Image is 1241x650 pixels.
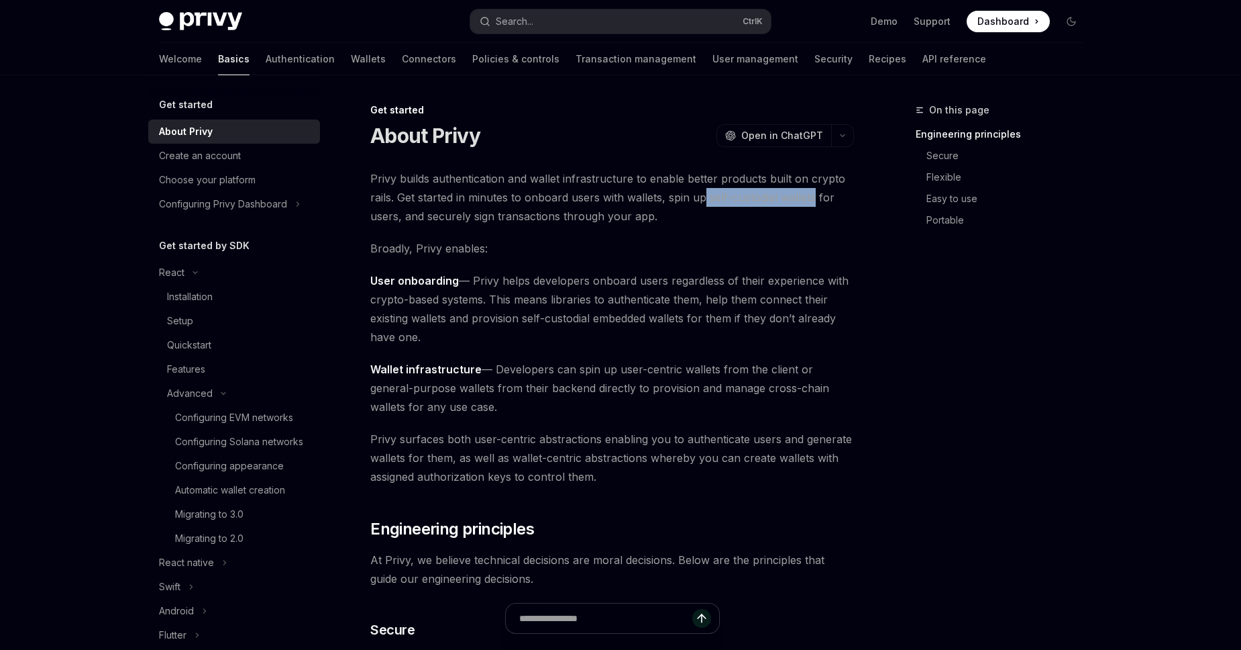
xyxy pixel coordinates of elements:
[159,148,241,164] div: Create an account
[148,333,320,357] a: Quickstart
[148,454,320,478] a: Configuring appearance
[692,609,711,628] button: Send message
[741,129,823,142] span: Open in ChatGPT
[148,192,320,216] button: Toggle Configuring Privy Dashboard section
[967,11,1050,32] a: Dashboard
[712,43,798,75] a: User management
[148,599,320,623] button: Toggle Android section
[159,12,242,31] img: dark logo
[370,169,854,226] span: Privy builds authentication and wallet infrastructure to enable better products built on crypto r...
[716,124,831,147] button: Open in ChatGPT
[914,15,951,28] a: Support
[370,360,854,416] span: — Developers can spin up user-centric wallets from the client or general-purpose wallets from the...
[175,506,244,522] div: Migrating to 3.0
[916,188,1093,210] a: Easy to use
[167,289,213,305] div: Installation
[167,313,193,329] div: Setup
[148,120,320,144] a: About Privy
[370,103,854,117] div: Get started
[977,15,1029,28] span: Dashboard
[148,406,320,430] a: Configuring EVM networks
[159,124,213,140] div: About Privy
[871,15,898,28] a: Demo
[148,357,320,381] a: Features
[148,502,320,526] a: Migrating to 3.0
[916,167,1093,188] a: Flexible
[470,9,771,34] button: Open search
[148,309,320,333] a: Setup
[519,604,692,633] input: Ask a question...
[159,172,256,188] div: Choose your platform
[159,265,184,281] div: React
[148,381,320,406] button: Toggle Advanced section
[496,13,533,30] div: Search...
[370,274,459,287] strong: User onboarding
[167,337,211,353] div: Quickstart
[175,482,285,498] div: Automatic wallet creation
[370,363,482,376] strong: Wallet infrastructure
[402,43,456,75] a: Connectors
[175,458,284,474] div: Configuring appearance
[370,518,534,540] span: Engineering principles
[370,551,854,588] span: At Privy, we believe technical decisions are moral decisions. Below are the principles that guide...
[159,627,186,643] div: Flutter
[148,478,320,502] a: Automatic wallet creation
[869,43,906,75] a: Recipes
[916,124,1093,145] a: Engineering principles
[159,238,250,254] h5: Get started by SDK
[370,239,854,258] span: Broadly, Privy enables:
[370,124,480,148] h1: About Privy
[148,430,320,454] a: Configuring Solana networks
[814,43,853,75] a: Security
[159,196,287,212] div: Configuring Privy Dashboard
[148,144,320,168] a: Create an account
[148,551,320,575] button: Toggle React native section
[175,410,293,426] div: Configuring EVM networks
[159,555,214,571] div: React native
[159,97,213,113] h5: Get started
[148,623,320,647] button: Toggle Flutter section
[351,43,386,75] a: Wallets
[370,430,854,486] span: Privy surfaces both user-centric abstractions enabling you to authenticate users and generate wal...
[743,16,763,27] span: Ctrl K
[148,168,320,192] a: Choose your platform
[175,434,303,450] div: Configuring Solana networks
[218,43,250,75] a: Basics
[159,43,202,75] a: Welcome
[929,102,989,118] span: On this page
[167,361,205,377] div: Features
[167,385,213,402] div: Advanced
[922,43,986,75] a: API reference
[148,575,320,599] button: Toggle Swift section
[916,145,1093,167] a: Secure
[1061,11,1082,32] button: Toggle dark mode
[175,530,244,547] div: Migrating to 2.0
[370,271,854,346] span: — Privy helps developers onboard users regardless of their experience with crypto-based systems. ...
[148,285,320,309] a: Installation
[266,43,335,75] a: Authentication
[916,210,1093,231] a: Portable
[159,579,180,595] div: Swift
[472,43,559,75] a: Policies & controls
[148,261,320,285] button: Toggle React section
[148,526,320,551] a: Migrating to 2.0
[576,43,696,75] a: Transaction management
[159,603,194,619] div: Android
